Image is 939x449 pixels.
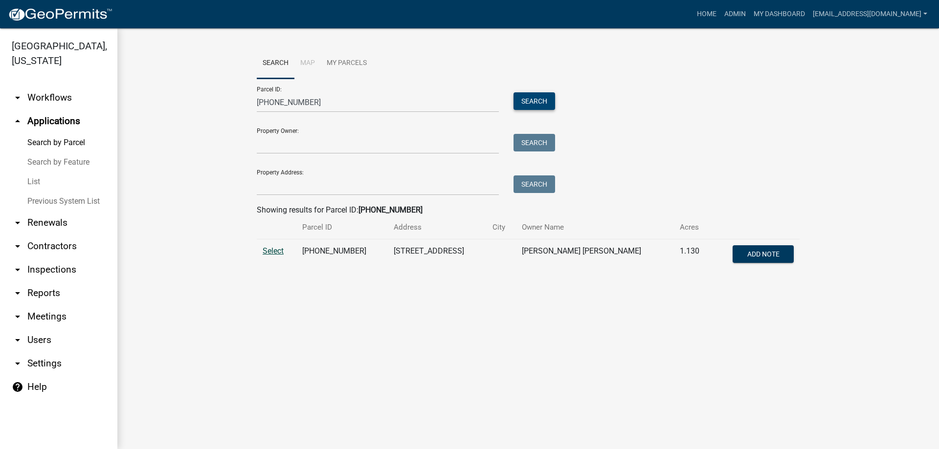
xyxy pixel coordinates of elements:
button: Search [514,92,555,110]
i: arrow_drop_down [12,264,23,276]
button: Search [514,134,555,151]
i: help [12,381,23,393]
i: arrow_drop_down [12,240,23,252]
strong: [PHONE_NUMBER] [358,205,423,214]
a: [EMAIL_ADDRESS][DOMAIN_NAME] [809,5,931,23]
a: Search [257,48,294,79]
a: My Parcels [321,48,373,79]
a: Admin [720,5,750,23]
th: Address [388,216,487,239]
div: Showing results for Parcel ID: [257,204,800,216]
td: [STREET_ADDRESS] [388,239,487,272]
i: arrow_drop_down [12,287,23,299]
a: My Dashboard [750,5,809,23]
td: [PERSON_NAME] [PERSON_NAME] [516,239,674,272]
i: arrow_drop_down [12,217,23,229]
button: Add Note [733,245,794,263]
th: Parcel ID [296,216,388,239]
i: arrow_drop_down [12,92,23,104]
a: Select [263,246,284,256]
button: Search [514,175,555,193]
th: Acres [674,216,712,239]
i: arrow_drop_down [12,334,23,346]
th: City [487,216,516,239]
i: arrow_drop_up [12,115,23,127]
td: 1.130 [674,239,712,272]
td: [PHONE_NUMBER] [296,239,388,272]
th: Owner Name [516,216,674,239]
i: arrow_drop_down [12,311,23,322]
a: Home [693,5,720,23]
span: Add Note [747,250,779,258]
i: arrow_drop_down [12,358,23,369]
